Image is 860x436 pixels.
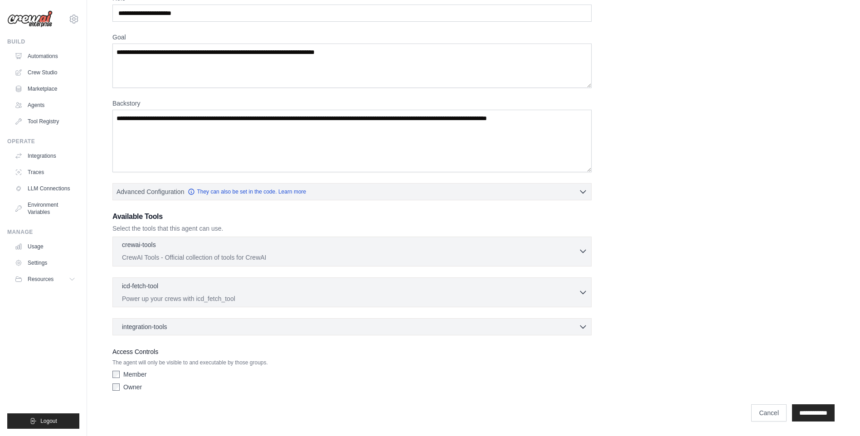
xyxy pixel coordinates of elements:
span: Advanced Configuration [117,187,184,196]
span: Resources [28,276,53,283]
div: Manage [7,228,79,236]
a: Tool Registry [11,114,79,129]
label: Goal [112,33,592,42]
a: Usage [11,239,79,254]
p: crewai-tools [122,240,156,249]
label: Member [123,370,146,379]
a: Environment Variables [11,198,79,219]
span: integration-tools [122,322,167,331]
label: Backstory [112,99,592,108]
p: The agent will only be visible to and executable by those groups. [112,359,592,366]
p: Select the tools that this agent can use. [112,224,592,233]
button: crewai-tools CrewAI Tools - Official collection of tools for CrewAI [117,240,588,262]
a: Agents [11,98,79,112]
a: They can also be set in the code. Learn more [188,188,306,195]
a: Settings [11,256,79,270]
h3: Available Tools [112,211,592,222]
label: Access Controls [112,346,592,357]
img: Logo [7,10,53,28]
button: Logout [7,413,79,429]
p: Power up your crews with icd_fetch_tool [122,294,578,303]
a: Crew Studio [11,65,79,80]
a: Traces [11,165,79,179]
button: icd-fetch-tool Power up your crews with icd_fetch_tool [117,281,588,303]
span: Logout [40,417,57,425]
button: Advanced Configuration They can also be set in the code. Learn more [113,184,591,200]
p: CrewAI Tools - Official collection of tools for CrewAI [122,253,578,262]
button: Resources [11,272,79,286]
a: Automations [11,49,79,63]
a: Cancel [751,404,787,421]
div: Build [7,38,79,45]
a: Integrations [11,149,79,163]
button: integration-tools [117,322,588,331]
a: Marketplace [11,82,79,96]
a: LLM Connections [11,181,79,196]
label: Owner [123,383,142,392]
div: Operate [7,138,79,145]
p: icd-fetch-tool [122,281,158,291]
